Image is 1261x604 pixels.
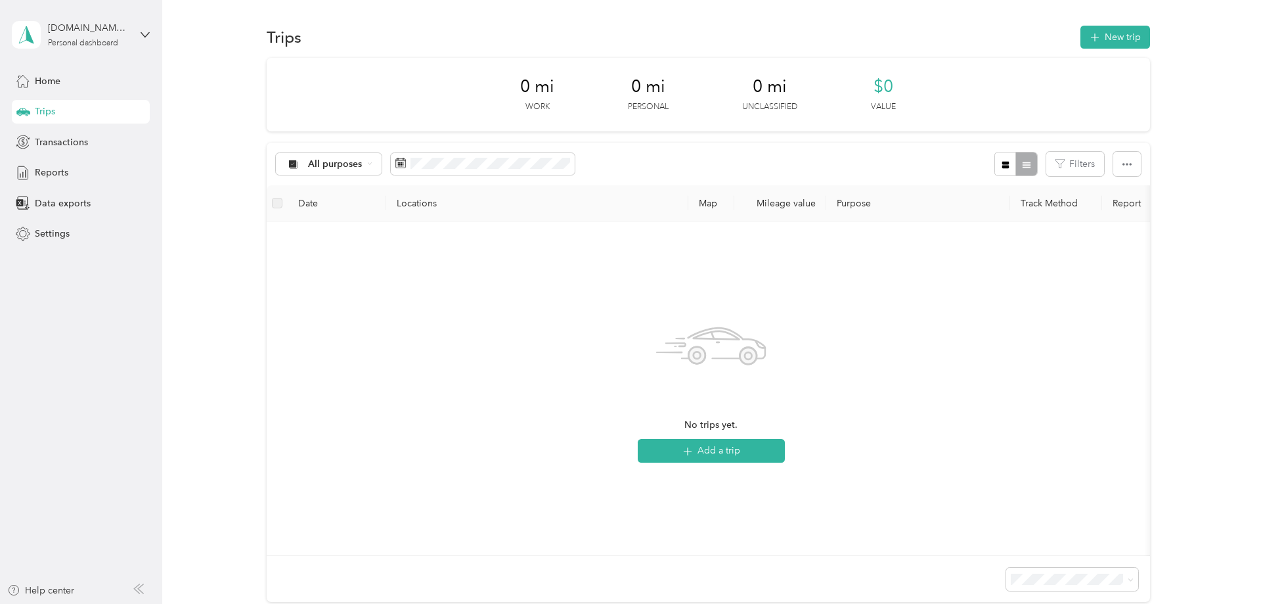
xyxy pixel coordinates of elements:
[288,185,386,221] th: Date
[631,76,665,97] span: 0 mi
[1187,530,1261,604] iframe: Everlance-gr Chat Button Frame
[1046,152,1104,176] button: Filters
[753,76,787,97] span: 0 mi
[684,418,738,432] span: No trips yet.
[48,39,118,47] div: Personal dashboard
[525,101,550,113] p: Work
[742,101,797,113] p: Unclassified
[734,185,826,221] th: Mileage value
[688,185,734,221] th: Map
[638,439,785,463] button: Add a trip
[35,74,60,88] span: Home
[7,584,74,597] button: Help center
[35,135,88,149] span: Transactions
[35,105,55,118] span: Trips
[35,227,70,241] span: Settings
[826,185,1010,221] th: Purpose
[628,101,669,113] p: Personal
[520,76,554,97] span: 0 mi
[874,76,893,97] span: $0
[48,21,130,35] div: [DOMAIN_NAME][EMAIL_ADDRESS][PERSON_NAME][DOMAIN_NAME]
[386,185,688,221] th: Locations
[35,197,91,210] span: Data exports
[1102,185,1222,221] th: Report
[1080,26,1150,49] button: New trip
[308,160,363,169] span: All purposes
[1010,185,1102,221] th: Track Method
[871,101,896,113] p: Value
[35,166,68,179] span: Reports
[267,30,301,44] h1: Trips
